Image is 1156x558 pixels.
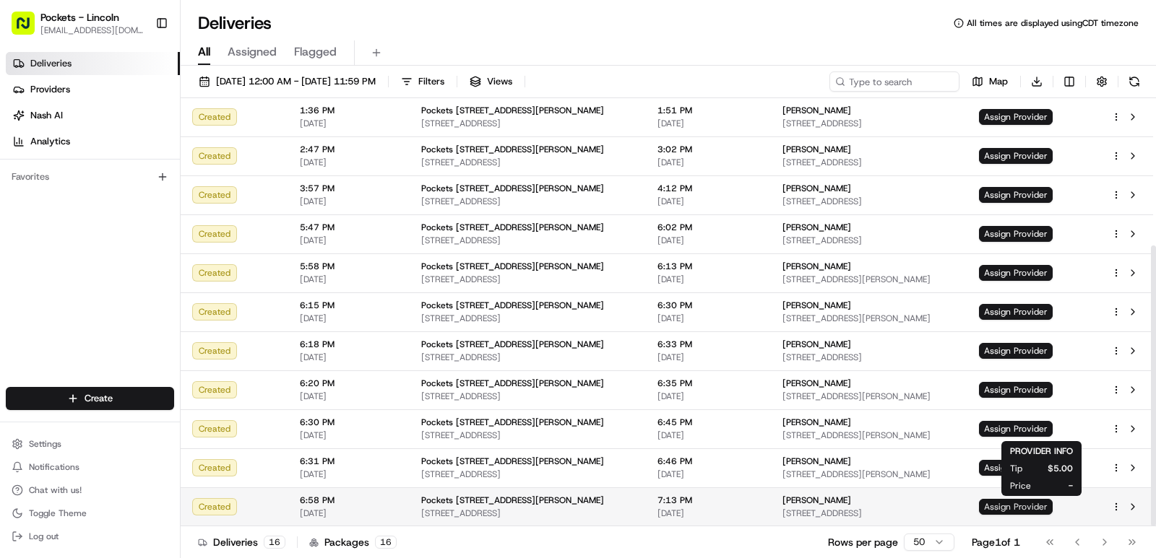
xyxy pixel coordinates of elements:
span: Assign Provider [979,148,1053,164]
span: Knowledge Base [29,284,111,298]
span: API Documentation [137,284,232,298]
a: 💻API Documentation [116,278,238,304]
span: Map [989,75,1008,88]
span: 6:35 PM [657,378,759,389]
span: [DATE] [300,235,398,246]
span: [PERSON_NAME] [782,222,851,233]
div: 16 [375,536,397,549]
span: [STREET_ADDRESS] [782,118,956,129]
button: Pockets - Lincoln [40,10,119,25]
span: [STREET_ADDRESS][PERSON_NAME] [782,391,956,402]
span: 6:33 PM [657,339,759,350]
span: [DATE] 12:00 AM - [DATE] 11:59 PM [216,75,376,88]
span: PROVIDER INFO [1010,445,1073,457]
span: [PERSON_NAME] [782,300,851,311]
span: Deliveries [30,57,72,70]
span: Analytics [30,135,70,148]
span: 5:47 PM [300,222,398,233]
button: Start new chat [246,142,263,160]
span: [STREET_ADDRESS] [782,157,956,168]
span: 6:18 PM [300,339,398,350]
a: Analytics [6,130,180,153]
div: 💻 [122,285,134,297]
span: 3:02 PM [657,144,759,155]
div: Past conversations [14,188,97,199]
span: [STREET_ADDRESS] [421,157,634,168]
span: Toggle Theme [29,507,87,519]
span: All times are displayed using CDT timezone [967,17,1139,29]
div: 16 [264,536,285,549]
span: Filters [418,75,444,88]
img: Klarizel Pensader [14,210,38,233]
p: Welcome 👋 [14,58,263,81]
span: Pockets [STREET_ADDRESS][PERSON_NAME] [421,183,604,194]
span: Pockets [STREET_ADDRESS][PERSON_NAME] [421,378,604,389]
span: 7:13 PM [657,494,759,506]
span: [DATE] [657,468,759,480]
span: [STREET_ADDRESS] [421,430,634,441]
span: 6:58 PM [300,494,398,506]
span: [STREET_ADDRESS] [421,468,634,480]
span: [DATE] [657,235,759,246]
span: Providers [30,83,70,96]
button: Log out [6,526,174,546]
span: [DATE] [657,313,759,324]
span: Price [1010,480,1031,492]
span: Pockets [STREET_ADDRESS][PERSON_NAME] [421,222,604,233]
button: Settings [6,434,174,454]
span: 6:15 PM [300,300,398,311]
span: [DATE] [657,352,759,363]
span: [DATE] [657,157,759,168]
a: Deliveries [6,52,180,75]
span: Log out [29,531,59,542]
span: Assign Provider [979,499,1053,515]
button: [DATE] 12:00 AM - [DATE] 11:59 PM [192,71,382,92]
span: [DATE] [300,118,398,129]
span: Assign Provider [979,421,1053,437]
img: 1724597045416-56b7ee45-8013-43a0-a6f9-03cb97ddad50 [30,138,56,164]
span: [DATE] [300,313,398,324]
span: [STREET_ADDRESS] [421,352,634,363]
span: Create [85,392,113,405]
a: 📗Knowledge Base [9,278,116,304]
span: 6:02 PM [657,222,759,233]
input: Clear [38,93,238,108]
button: Create [6,387,174,410]
span: 6:46 PM [657,455,759,467]
span: [STREET_ADDRESS] [782,196,956,207]
span: Pockets [STREET_ADDRESS][PERSON_NAME] [421,105,604,116]
span: Pockets [STREET_ADDRESS][PERSON_NAME] [421,417,604,428]
span: [PERSON_NAME] [782,378,851,389]
div: Favorites [6,165,174,188]
span: [DATE] [300,196,398,207]
span: • [122,224,127,235]
span: Flagged [294,43,337,61]
span: [STREET_ADDRESS] [421,274,634,285]
span: 6:30 PM [300,417,398,428]
span: [STREET_ADDRESS][PERSON_NAME] [782,274,956,285]
span: Assign Provider [979,460,1053,476]
button: See all [224,185,263,202]
span: All [198,43,210,61]
span: 5:58 PM [300,261,398,272]
span: [STREET_ADDRESS] [421,507,634,519]
span: Assign Provider [979,187,1053,203]
span: [DATE] [657,430,759,441]
span: [STREET_ADDRESS] [782,352,956,363]
span: [PERSON_NAME] [782,417,851,428]
span: [STREET_ADDRESS] [421,313,634,324]
span: [DATE] [657,118,759,129]
span: [PERSON_NAME] [782,144,851,155]
button: Notifications [6,457,174,477]
span: Assign Provider [979,343,1053,359]
span: 2:47 PM [300,144,398,155]
span: Pylon [144,319,175,330]
span: 3:57 PM [300,183,398,194]
span: Assign Provider [979,109,1053,125]
h1: Deliveries [198,12,272,35]
span: [PERSON_NAME] [782,494,851,506]
button: [EMAIL_ADDRESS][DOMAIN_NAME] [40,25,144,36]
div: 📗 [14,285,26,297]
